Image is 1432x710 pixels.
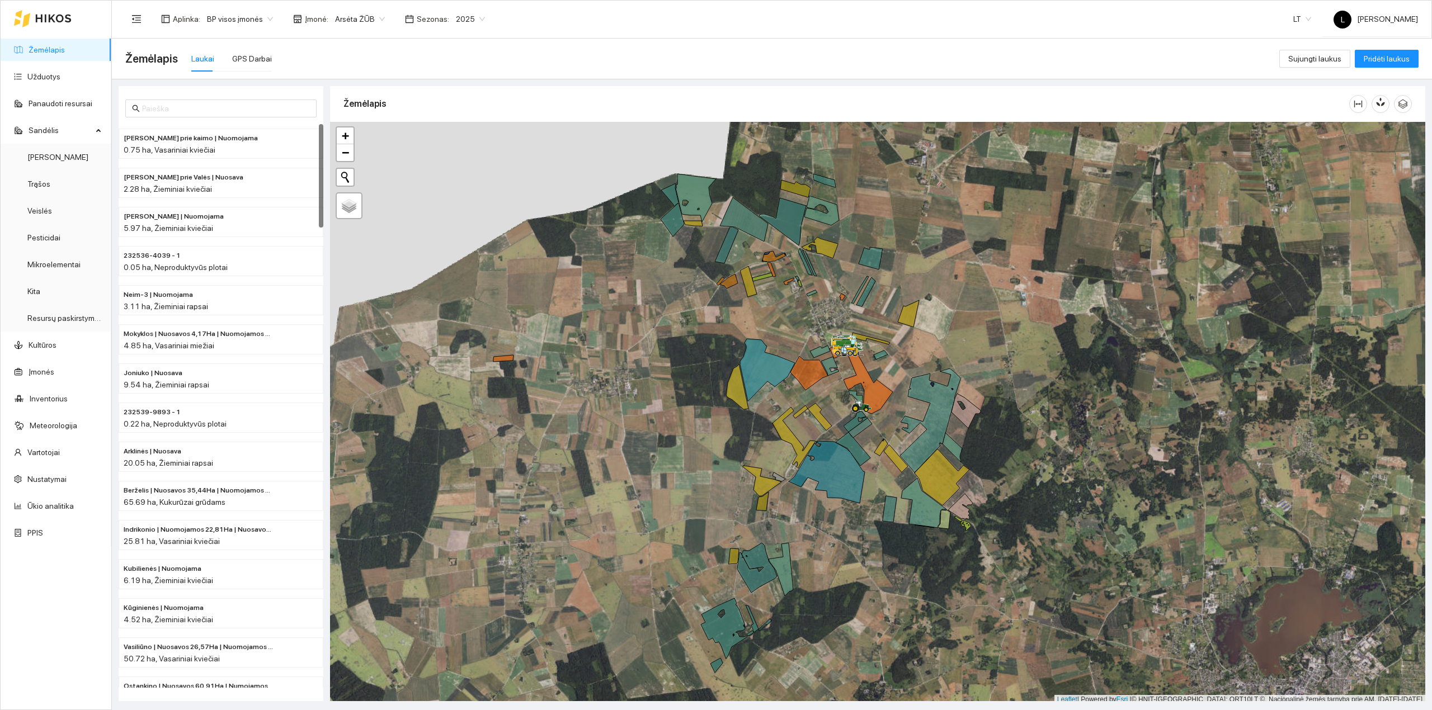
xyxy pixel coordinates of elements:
span: Pridėti laukus [1364,53,1410,65]
a: Panaudoti resursai [29,99,92,108]
span: BP visos įmonės [207,11,273,27]
span: Vasiliūno | Nuosavos 26,57Ha | Nuomojamos 24,15Ha [124,642,274,652]
div: GPS Darbai [232,53,272,65]
span: 0.75 ha, Vasariniai kviečiai [124,145,215,154]
span: 5.97 ha, Žieminiai kviečiai [124,224,213,233]
span: layout [161,15,170,23]
span: menu-fold [131,14,142,24]
span: − [342,145,349,159]
a: Kita [27,287,40,296]
div: | Powered by © HNIT-[GEOGRAPHIC_DATA]; ORT10LT ©, Nacionalinė žemės tarnyba prie AM, [DATE]-[DATE] [1054,695,1425,704]
span: Rolando prie Valės | Nuosava [124,172,243,183]
a: Veislės [27,206,52,215]
a: Inventorius [30,394,68,403]
span: column-width [1350,100,1367,108]
a: Meteorologija [30,421,77,430]
span: 50.72 ha, Vasariniai kviečiai [124,654,220,663]
span: 20.05 ha, Žieminiai rapsai [124,458,213,467]
span: calendar [405,15,414,23]
span: [PERSON_NAME] [1334,15,1418,23]
span: LT [1293,11,1311,27]
span: 2025 [456,11,485,27]
button: Pridėti laukus [1355,50,1419,68]
a: Vartotojai [27,448,60,457]
a: Pridėti laukus [1355,54,1419,63]
span: Indrikonio | Nuomojamos 22,81Ha | Nuosavos 3,00 Ha [124,524,274,535]
span: 2.28 ha, Žieminiai kviečiai [124,184,212,193]
a: Zoom in [337,127,354,144]
span: 0.05 ha, Neproduktyvūs plotai [124,263,228,272]
span: Berželis | Nuosavos 35,44Ha | Nuomojamos 30,25Ha [124,485,274,496]
span: Įmonė : [305,13,328,25]
span: search [132,105,140,112]
span: + [342,129,349,143]
span: Žemėlapis [125,50,178,68]
span: Ginaičių Valiaus | Nuomojama [124,211,224,222]
button: column-width [1349,95,1367,113]
a: Layers [337,193,361,218]
span: Kūginienės | Nuomojama [124,603,204,613]
a: [PERSON_NAME] [27,153,88,162]
a: Resursų paskirstymas [27,314,103,323]
a: Trąšos [27,179,50,188]
span: 232539-9893 - 1 [124,407,181,418]
span: 0.22 ha, Neproduktyvūs plotai [124,419,227,428]
input: Paieška [142,102,310,115]
a: Žemėlapis [29,45,65,54]
span: Aplinka : [173,13,200,25]
span: Kubilienės | Nuomojama [124,564,201,574]
a: Įmonės [29,367,54,376]
span: Arklinės | Nuosava [124,446,181,457]
a: Sujungti laukus [1279,54,1350,63]
a: Esri [1117,695,1128,703]
span: Mokyklos | Nuosavos 4,17Ha | Nuomojamos 0,68Ha [124,329,274,339]
a: Nustatymai [27,475,67,484]
a: PPIS [27,528,43,537]
span: 9.54 ha, Žieminiai rapsai [124,380,209,389]
a: Ūkio analitika [27,501,74,510]
a: Kultūros [29,340,56,349]
span: Neim-3 | Nuomojama [124,290,193,300]
a: Leaflet [1057,695,1077,703]
span: 3.11 ha, Žieminiai rapsai [124,302,208,311]
span: Rolando prie kaimo | Nuomojama [124,133,258,144]
span: Joniuko | Nuosava [124,368,182,378]
span: Sandėlis [29,119,92,141]
div: Laukai [191,53,214,65]
div: Žemėlapis [343,88,1349,120]
a: Zoom out [337,144,354,161]
span: shop [293,15,302,23]
a: Mikroelementai [27,260,81,269]
span: Sezonas : [417,13,449,25]
span: 25.81 ha, Vasariniai kviečiai [124,537,220,546]
a: Pesticidai [27,233,60,242]
span: 65.69 ha, Kukurūzai grūdams [124,498,225,507]
button: Initiate a new search [337,169,354,186]
span: Sujungti laukus [1288,53,1341,65]
span: Arsėta ŽŪB [335,11,385,27]
button: Sujungti laukus [1279,50,1350,68]
button: menu-fold [125,8,148,30]
span: 232536-4039 - 1 [124,250,181,261]
a: Užduotys [27,72,60,81]
span: Ostankino | Nuosavos 60,91Ha | Numojamos 44,38Ha [124,681,274,692]
span: 6.19 ha, Žieminiai kviečiai [124,576,213,585]
span: L [1341,11,1345,29]
span: 4.85 ha, Vasariniai miežiai [124,341,214,350]
span: | [1130,695,1132,703]
span: 4.52 ha, Žieminiai kviečiai [124,615,213,624]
